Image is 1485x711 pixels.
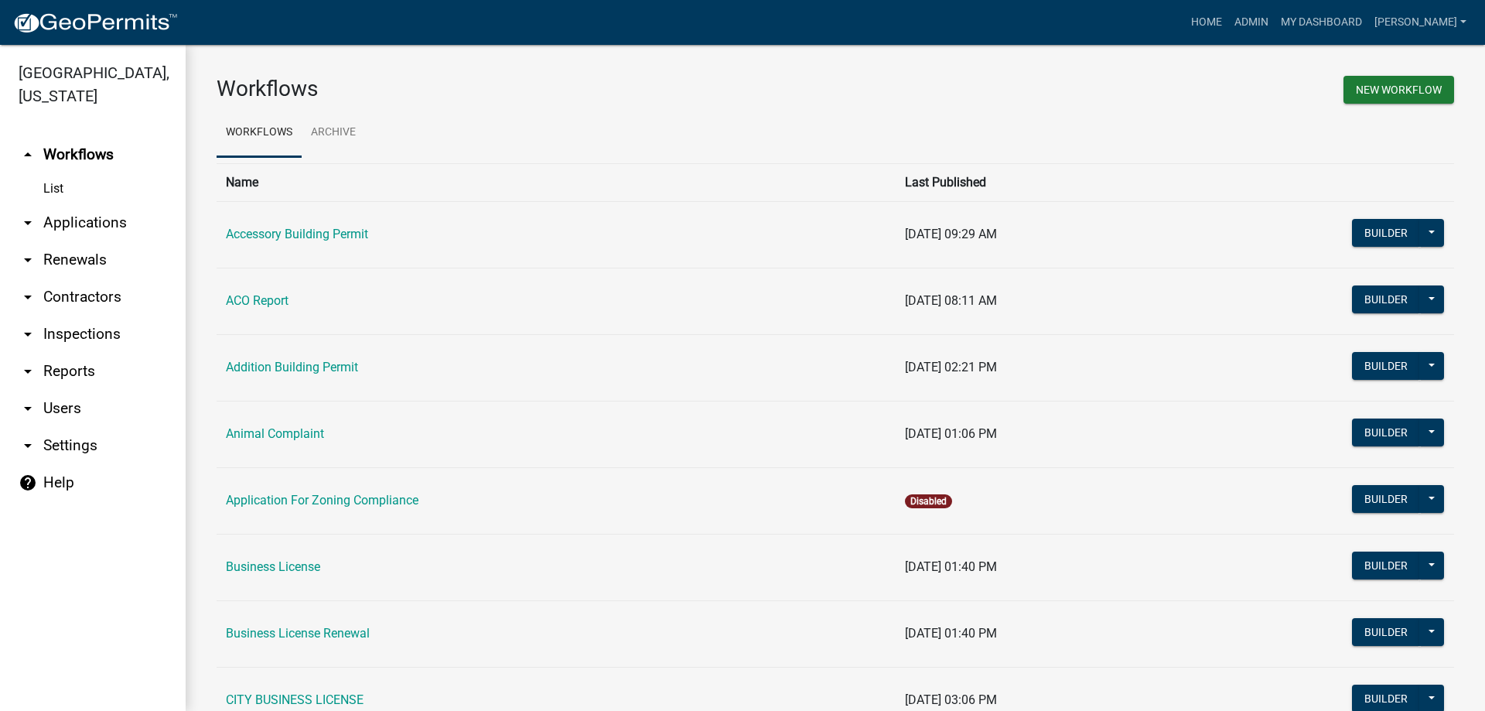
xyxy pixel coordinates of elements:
[226,360,358,374] a: Addition Building Permit
[905,227,997,241] span: [DATE] 09:29 AM
[1275,8,1368,37] a: My Dashboard
[1352,285,1420,313] button: Builder
[19,145,37,164] i: arrow_drop_up
[1352,552,1420,579] button: Builder
[19,362,37,381] i: arrow_drop_down
[226,293,288,308] a: ACO Report
[19,399,37,418] i: arrow_drop_down
[302,108,365,158] a: Archive
[1352,352,1420,380] button: Builder
[226,493,418,508] a: Application For Zoning Compliance
[226,227,368,241] a: Accessory Building Permit
[217,108,302,158] a: Workflows
[226,692,364,707] a: CITY BUSINESS LICENSE
[19,325,37,344] i: arrow_drop_down
[19,436,37,455] i: arrow_drop_down
[217,76,824,102] h3: Workflows
[1352,419,1420,446] button: Builder
[226,626,370,641] a: Business License Renewal
[1352,485,1420,513] button: Builder
[1368,8,1473,37] a: [PERSON_NAME]
[226,559,320,574] a: Business License
[19,288,37,306] i: arrow_drop_down
[905,360,997,374] span: [DATE] 02:21 PM
[1185,8,1228,37] a: Home
[19,214,37,232] i: arrow_drop_down
[905,494,952,508] span: Disabled
[905,559,997,574] span: [DATE] 01:40 PM
[905,426,997,441] span: [DATE] 01:06 PM
[217,163,896,201] th: Name
[1228,8,1275,37] a: Admin
[905,293,997,308] span: [DATE] 08:11 AM
[226,426,324,441] a: Animal Complaint
[896,163,1173,201] th: Last Published
[1352,618,1420,646] button: Builder
[19,251,37,269] i: arrow_drop_down
[905,626,997,641] span: [DATE] 01:40 PM
[19,473,37,492] i: help
[905,692,997,707] span: [DATE] 03:06 PM
[1352,219,1420,247] button: Builder
[1343,76,1454,104] button: New Workflow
